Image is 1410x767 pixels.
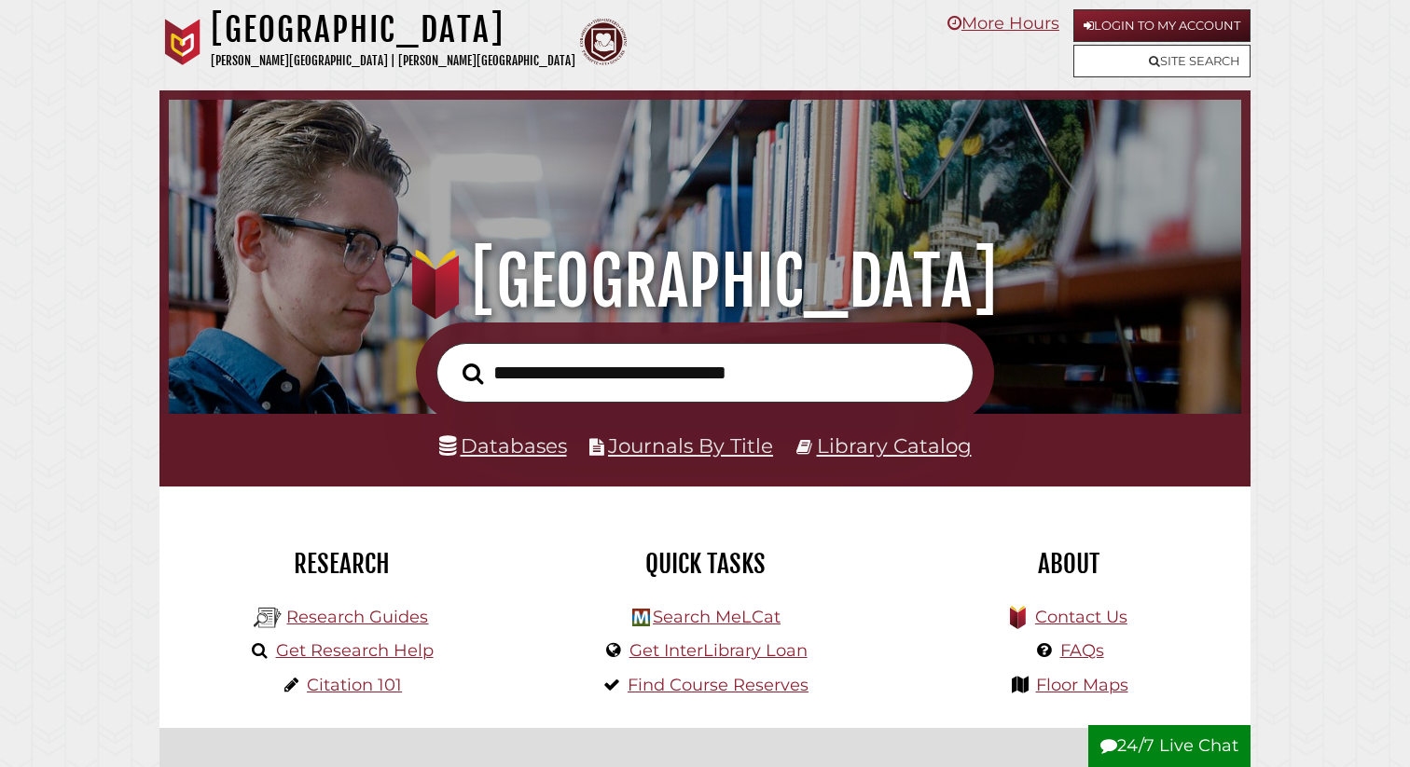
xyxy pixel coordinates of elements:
a: Site Search [1073,45,1251,77]
h2: Quick Tasks [537,548,873,580]
a: Research Guides [286,607,428,627]
a: Floor Maps [1036,675,1128,695]
a: FAQs [1060,640,1104,661]
img: Calvin University [159,19,206,65]
i: Search [463,362,483,384]
p: [PERSON_NAME][GEOGRAPHIC_DATA] | [PERSON_NAME][GEOGRAPHIC_DATA] [211,50,575,72]
img: Hekman Library Logo [632,609,650,626]
a: Library Catalog [817,433,972,458]
a: Journals By Title [608,433,773,458]
button: Search [453,358,492,390]
a: Get InterLibrary Loan [629,640,808,661]
a: Databases [439,433,567,458]
a: More Hours [947,13,1059,34]
h1: [GEOGRAPHIC_DATA] [211,9,575,50]
h1: [GEOGRAPHIC_DATA] [190,240,1221,322]
h2: Research [173,548,509,580]
a: Get Research Help [276,640,434,661]
a: Search MeLCat [653,607,781,627]
a: Login to My Account [1073,9,1251,42]
a: Citation 101 [307,675,402,695]
h2: About [901,548,1237,580]
img: Hekman Library Logo [254,604,282,632]
a: Find Course Reserves [628,675,809,695]
a: Contact Us [1035,607,1127,627]
img: Calvin Theological Seminary [580,19,627,65]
